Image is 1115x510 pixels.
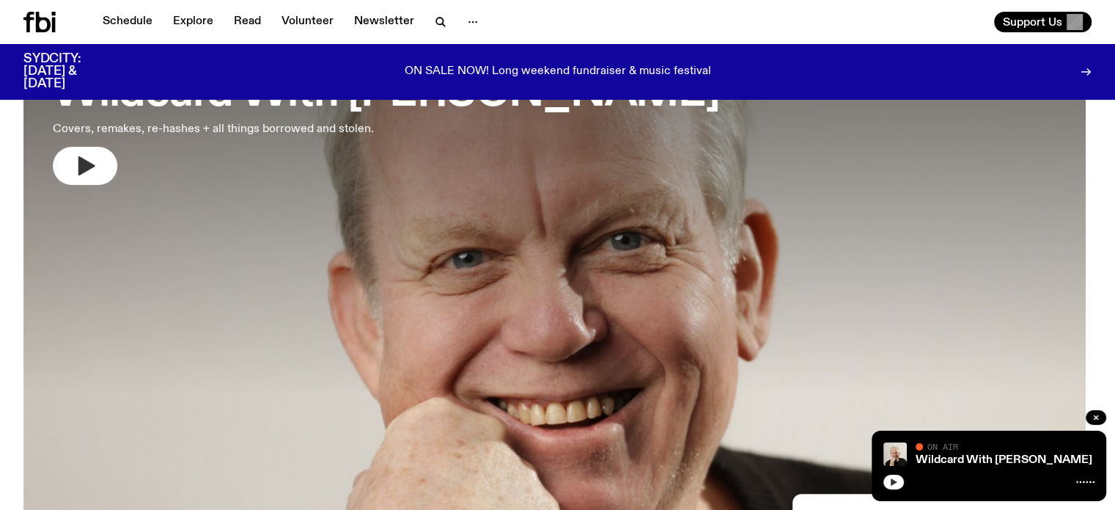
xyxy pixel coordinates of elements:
[883,442,907,466] img: Stuart is smiling charmingly, wearing a black t-shirt against a stark white background.
[53,40,720,185] a: Wildcard With [PERSON_NAME]Covers, remakes, re-hashes + all things borrowed and stolen.
[345,12,423,32] a: Newsletter
[916,454,1092,466] a: Wildcard With [PERSON_NAME]
[225,12,270,32] a: Read
[994,12,1092,32] button: Support Us
[927,442,958,451] span: On Air
[164,12,222,32] a: Explore
[53,73,720,114] h3: Wildcard With [PERSON_NAME]
[53,120,428,138] p: Covers, remakes, re-hashes + all things borrowed and stolen.
[1003,15,1062,29] span: Support Us
[405,65,711,79] p: ON SALE NOW! Long weekend fundraiser & music festival
[94,12,161,32] a: Schedule
[273,12,342,32] a: Volunteer
[23,53,117,90] h3: SYDCITY: [DATE] & [DATE]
